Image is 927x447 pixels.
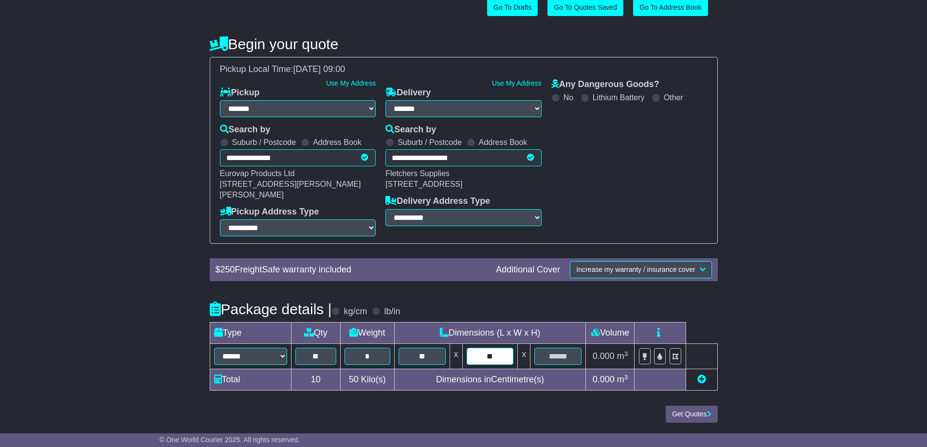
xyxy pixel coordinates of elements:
[551,79,659,90] label: Any Dangerous Goods?
[220,191,284,199] span: [PERSON_NAME]
[220,88,260,98] label: Pickup
[220,169,295,178] span: Eurovap Products Ltd
[210,36,718,52] h4: Begin your quote
[666,406,718,423] button: Get Quotes
[385,169,450,178] span: Fletchers Supplies
[326,79,376,87] a: Use My Address
[385,196,490,207] label: Delivery Address Type
[340,322,394,344] td: Weight
[697,375,706,384] a: Add new item
[340,369,394,391] td: Kilo(s)
[385,125,436,135] label: Search by
[576,266,695,273] span: Increase my warranty / insurance cover
[398,138,462,147] label: Suburb / Postcode
[617,375,628,384] span: m
[518,344,530,369] td: x
[492,79,542,87] a: Use My Address
[491,265,565,275] div: Additional Cover
[624,350,628,358] sup: 3
[232,138,296,147] label: Suburb / Postcode
[220,180,361,188] span: [STREET_ADDRESS][PERSON_NAME]
[384,306,400,317] label: lb/in
[450,344,462,369] td: x
[291,369,340,391] td: 10
[344,306,367,317] label: kg/cm
[563,93,573,102] label: No
[291,322,340,344] td: Qty
[160,436,300,444] span: © One World Courier 2025. All rights reserved.
[313,138,362,147] label: Address Book
[349,375,359,384] span: 50
[211,265,491,275] div: $ FreightSafe warranty included
[394,322,586,344] td: Dimensions (L x W x H)
[664,93,683,102] label: Other
[215,64,712,75] div: Pickup Local Time:
[220,207,319,217] label: Pickup Address Type
[220,265,235,274] span: 250
[586,322,635,344] td: Volume
[210,301,332,317] h4: Package details |
[593,351,615,361] span: 0.000
[385,180,462,188] span: [STREET_ADDRESS]
[293,64,345,74] span: [DATE] 09:00
[385,88,431,98] label: Delivery
[210,322,291,344] td: Type
[593,93,645,102] label: Lithium Battery
[479,138,527,147] label: Address Book
[624,374,628,381] sup: 3
[220,125,271,135] label: Search by
[210,369,291,391] td: Total
[617,351,628,361] span: m
[570,261,711,278] button: Increase my warranty / insurance cover
[394,369,586,391] td: Dimensions in Centimetre(s)
[593,375,615,384] span: 0.000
